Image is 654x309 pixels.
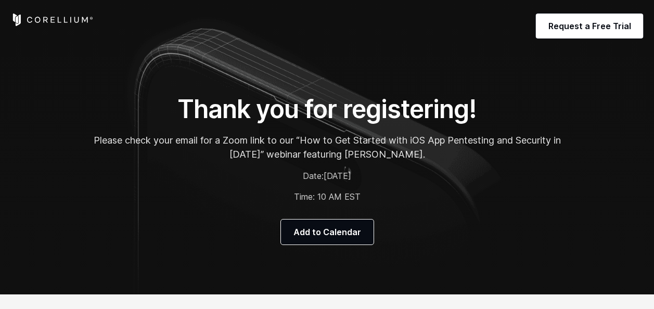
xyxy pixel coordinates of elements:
[93,190,561,203] p: Time: 10 AM EST
[536,14,644,38] a: Request a Free Trial
[281,220,374,244] a: Add to Calendar
[11,14,94,26] a: Corellium Home
[93,94,561,125] h1: Thank you for registering!
[293,226,361,238] span: Add to Calendar
[548,20,631,32] span: Request a Free Trial
[324,171,351,181] span: [DATE]
[93,133,561,161] p: Please check your email for a Zoom link to our “How to Get Started with iOS App Pentesting and Se...
[93,170,561,182] p: Date:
